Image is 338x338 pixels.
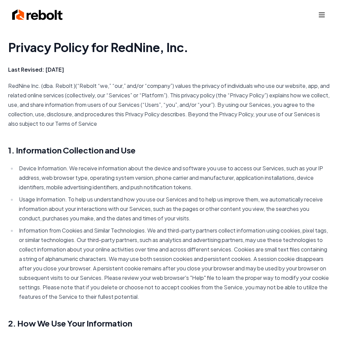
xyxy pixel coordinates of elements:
p: RedNine Inc. (dba. Rebolt )(“Rebolt “we,” “our,” and/or “company”) values the privacy of individu... [8,81,330,128]
strong: Last Revised: [DATE] [8,66,64,73]
li: Information from Cookies and Similar Technologies. We and third-party partners collect informatio... [17,226,330,301]
button: Toggle mobile menu [318,11,326,19]
h2: 1. Information Collection and Use [8,145,330,155]
h1: Privacy Policy for RedNine, Inc. [8,41,330,54]
img: Rebolt Logo [12,8,63,22]
li: Device Information. We receive information about the device and software you use to access our Se... [17,164,330,192]
h2: 2. How We Use Your Information [8,318,330,329]
li: Usage Information. To help us understand how you use our Services and to help us improve them, we... [17,195,330,223]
